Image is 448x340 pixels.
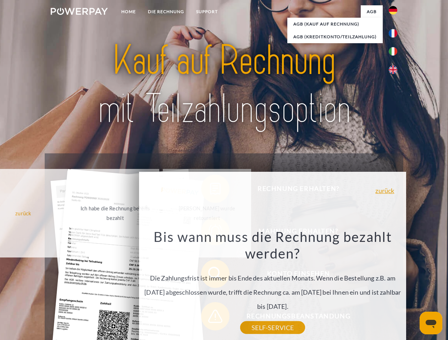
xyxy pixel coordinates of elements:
div: Die Zahlungsfrist ist immer bis Ende des aktuellen Monats. Wenn die Bestellung z.B. am [DATE] abg... [143,228,402,328]
a: SELF-SERVICE [240,321,305,334]
img: fr [389,29,397,38]
a: AGB (Kreditkonto/Teilzahlung) [287,30,383,43]
div: Ich habe die Rechnung bereits bezahlt [75,204,155,223]
img: logo-powerpay-white.svg [51,8,108,15]
img: it [389,47,397,56]
a: DIE RECHNUNG [142,5,190,18]
img: title-powerpay_de.svg [68,34,380,136]
a: agb [361,5,383,18]
h3: Bis wann muss die Rechnung bezahlt werden? [143,228,402,262]
a: zurück [375,187,394,194]
iframe: Schaltfläche zum Öffnen des Messaging-Fensters [420,312,442,334]
img: de [389,6,397,15]
img: en [389,66,397,74]
a: AGB (Kauf auf Rechnung) [287,18,383,30]
a: Home [115,5,142,18]
a: SUPPORT [190,5,224,18]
